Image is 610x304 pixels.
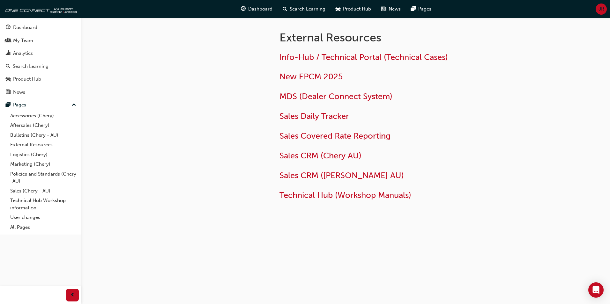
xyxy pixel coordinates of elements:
a: car-iconProduct Hub [331,3,376,16]
button: JR [596,4,607,15]
a: Accessories (Chery) [8,111,79,121]
a: Aftersales (Chery) [8,120,79,130]
a: search-iconSearch Learning [278,3,331,16]
a: Policies and Standards (Chery -AU) [8,169,79,186]
a: Product Hub [3,73,79,85]
span: people-icon [6,38,11,44]
button: DashboardMy TeamAnalyticsSearch LearningProduct HubNews [3,20,79,99]
span: search-icon [283,5,287,13]
span: news-icon [381,5,386,13]
span: news-icon [6,90,11,95]
span: Pages [418,5,431,13]
div: Dashboard [13,24,37,31]
a: Sales CRM (Chery AU) [279,151,361,161]
a: guage-iconDashboard [236,3,278,16]
span: prev-icon [70,291,75,299]
span: News [389,5,401,13]
a: pages-iconPages [406,3,436,16]
a: Analytics [3,47,79,59]
a: Search Learning [3,61,79,72]
span: pages-icon [411,5,416,13]
div: Pages [13,101,26,109]
span: pages-icon [6,102,11,108]
a: My Team [3,35,79,47]
a: Sales (Chery - AU) [8,186,79,196]
span: guage-icon [241,5,246,13]
a: Sales Covered Rate Reporting [279,131,391,141]
a: Bulletins (Chery - AU) [8,130,79,140]
span: JR [599,5,604,13]
div: Search Learning [13,63,48,70]
a: Dashboard [3,22,79,33]
a: Sales CRM ([PERSON_NAME] AU) [279,170,404,180]
button: Pages [3,99,79,111]
a: news-iconNews [376,3,406,16]
a: Technical Hub (Workshop Manuals) [279,190,411,200]
span: up-icon [72,101,76,109]
a: External Resources [8,140,79,150]
span: car-icon [336,5,340,13]
a: Logistics (Chery) [8,150,79,160]
div: Analytics [13,50,33,57]
a: Technical Hub Workshop information [8,196,79,213]
div: Open Intercom Messenger [588,282,604,298]
span: guage-icon [6,25,11,31]
a: Info-Hub / Technical Portal (Technical Cases) [279,52,448,62]
a: All Pages [8,222,79,232]
a: MDS (Dealer Connect System) [279,91,392,101]
span: Product Hub [343,5,371,13]
div: Product Hub [13,76,41,83]
a: New EPCM 2025 [279,72,343,82]
span: Search Learning [290,5,325,13]
img: oneconnect [3,3,77,15]
span: car-icon [6,76,11,82]
a: User changes [8,213,79,222]
span: chart-icon [6,51,11,56]
span: Dashboard [248,5,272,13]
span: search-icon [6,64,10,69]
div: My Team [13,37,33,44]
a: News [3,86,79,98]
div: News [13,89,25,96]
a: Marketing (Chery) [8,159,79,169]
a: Sales Daily Tracker [279,111,349,121]
h1: External Resources [279,31,489,45]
